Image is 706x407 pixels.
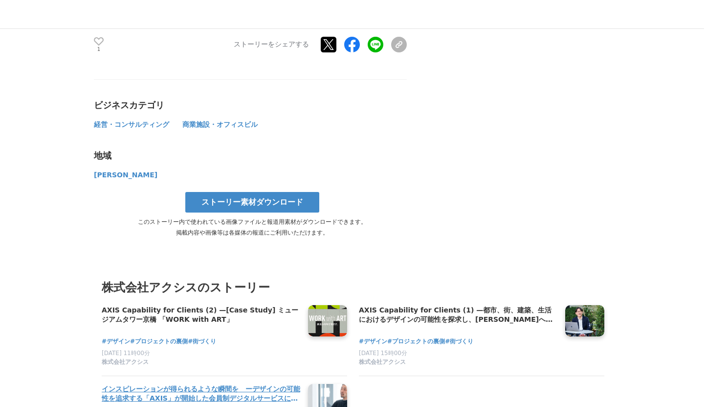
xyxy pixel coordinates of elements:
[94,171,157,179] span: [PERSON_NAME]
[359,337,387,346] a: #デザイン
[102,350,150,357] span: [DATE] 11時00分
[185,192,319,213] a: ストーリー素材ダウンロード
[102,358,300,368] a: 株式会社アクシス
[94,216,411,238] p: このストーリー内で使われている画像ファイルと報道用素材がダウンロードできます。 掲載内容や画像等は各媒体の報道にご利用いただけます。
[102,278,604,297] h3: 株式会社アクシスのストーリー
[102,337,130,346] a: #デザイン
[182,120,258,128] span: 商業施設・オフィスビル
[94,120,169,128] span: 経営・コンサルティング
[445,337,473,346] a: #街づくり
[94,99,407,111] div: ビジネスカテゴリ
[102,358,149,366] span: 株式会社アクシス
[234,40,309,49] p: ストーリーをシェアする
[102,305,300,326] a: AXIS Capability for Clients (2) —[Case Study] ミュージアムタワー京橋 「WORK with ART」
[94,150,407,162] div: 地域
[188,337,216,346] a: #街づくり
[359,358,557,368] a: 株式会社アクシス
[182,122,258,128] a: 商業施設・オフィスビル
[130,337,188,346] a: #プロジェクトの裏側
[94,122,171,128] a: 経営・コンサルティング
[94,173,157,178] a: [PERSON_NAME]
[94,47,104,52] p: 1
[359,305,557,326] a: AXIS Capability for Clients (1) —都市、街、建築、生活におけるデザインの可能性を探求し、[PERSON_NAME]への展望を描く
[387,337,445,346] a: #プロジェクトの裏側
[102,384,300,405] a: インスピレーションが得られるような瞬間を ーデザインの可能性を追求する「AXIS」が開始した会員制デジタルサービスに込めた想いー
[359,350,407,357] span: [DATE] 15時00分
[359,358,406,366] span: 株式会社アクシス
